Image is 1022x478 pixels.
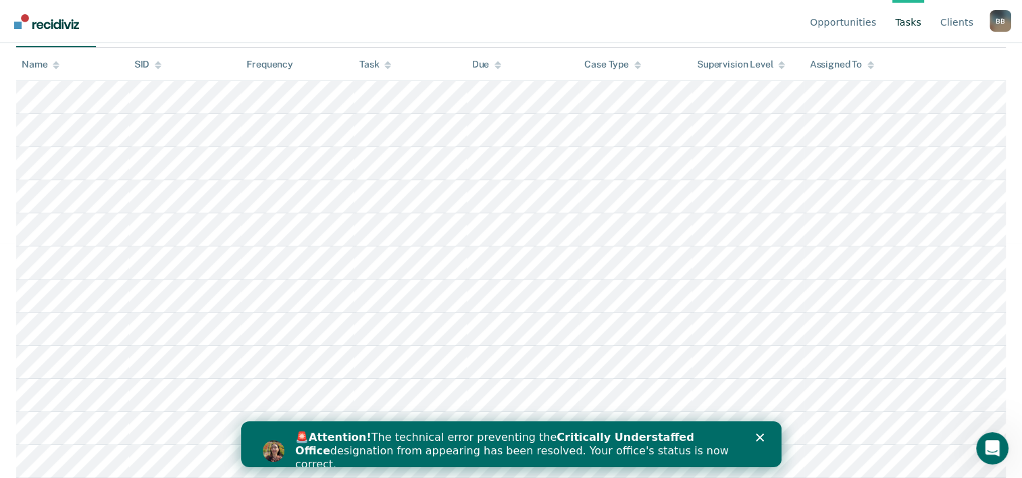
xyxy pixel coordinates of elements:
[359,59,391,70] div: Task
[54,9,453,36] b: Critically Understaffed Office
[990,10,1011,32] div: B B
[68,9,130,22] b: Attention!
[584,59,641,70] div: Case Type
[976,432,1008,464] iframe: Intercom live chat
[14,14,79,29] img: Recidiviz
[697,59,786,70] div: Supervision Level
[241,421,782,467] iframe: Intercom live chat banner
[134,59,162,70] div: SID
[515,12,528,20] div: Close
[809,59,873,70] div: Assigned To
[990,10,1011,32] button: Profile dropdown button
[472,59,502,70] div: Due
[22,59,59,70] div: Name
[54,9,497,50] div: 🚨 The technical error preventing the designation from appearing has been resolved. Your office's ...
[247,59,293,70] div: Frequency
